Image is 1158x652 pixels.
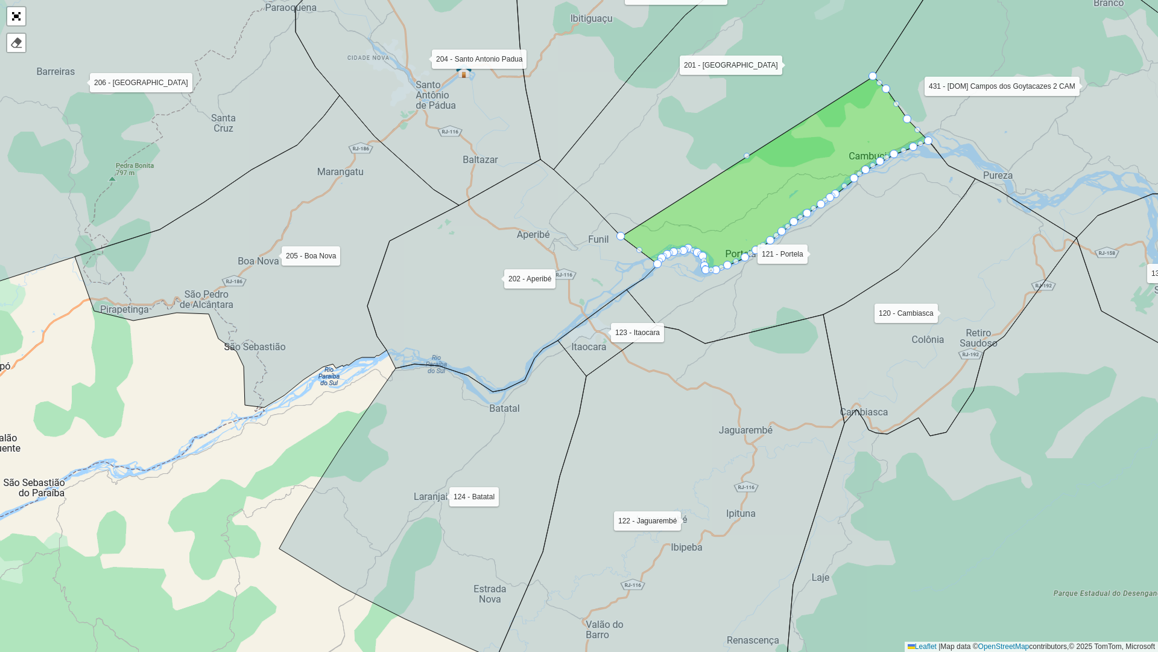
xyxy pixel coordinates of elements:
[908,642,937,651] a: Leaflet
[456,63,472,78] img: PA - ITAPERUNA
[938,642,940,651] span: |
[905,642,1158,652] div: Map data © contributors,© 2025 TomTom, Microsoft
[7,7,25,25] a: Abrir mapa em tela cheia
[7,34,25,52] div: Remover camada(s)
[978,642,1030,651] a: OpenStreetMap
